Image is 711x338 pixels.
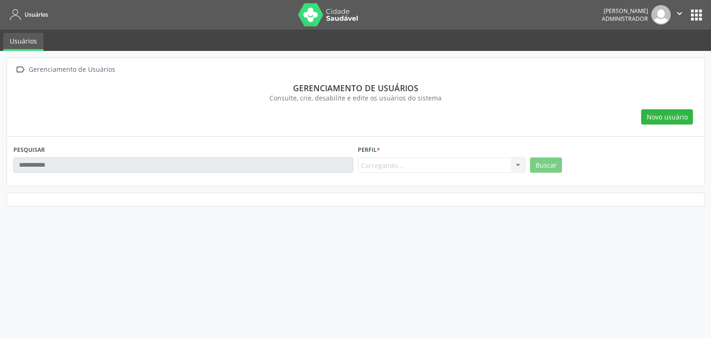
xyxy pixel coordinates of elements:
a:  Gerenciamento de Usuários [13,63,117,76]
div: Gerenciamento de Usuários [27,63,117,76]
div: Consulte, crie, desabilite e edite os usuários do sistema [20,93,691,103]
label: PESQUISAR [13,143,45,157]
i:  [674,8,685,19]
img: img [651,5,671,25]
span: Novo usuário [647,112,688,122]
i:  [13,63,27,76]
button:  [671,5,688,25]
button: apps [688,7,705,23]
span: Usuários [25,11,48,19]
div: [PERSON_NAME] [602,7,648,15]
label: Perfil [358,143,380,157]
span: Administrador [602,15,648,23]
button: Buscar [530,157,562,173]
a: Usuários [3,33,44,51]
a: Usuários [6,7,48,22]
div: Gerenciamento de usuários [20,83,691,93]
button: Novo usuário [641,109,693,125]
